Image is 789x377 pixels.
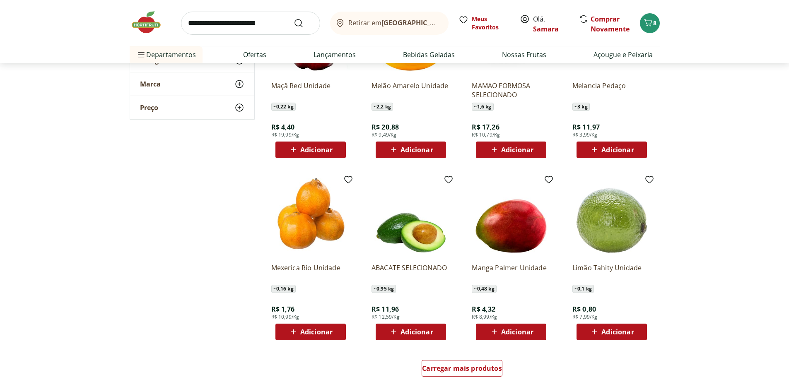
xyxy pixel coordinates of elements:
[381,18,521,27] b: [GEOGRAPHIC_DATA]/[GEOGRAPHIC_DATA]
[640,13,660,33] button: Carrinho
[271,178,350,257] img: Mexerica Rio Unidade
[181,12,320,35] input: search
[314,50,356,60] a: Lançamentos
[271,122,295,132] span: R$ 4,40
[376,324,446,340] button: Adicionar
[372,305,399,314] span: R$ 11,96
[601,329,634,335] span: Adicionar
[330,12,449,35] button: Retirar em[GEOGRAPHIC_DATA]/[GEOGRAPHIC_DATA]
[458,15,510,31] a: Meus Favoritos
[594,50,653,60] a: Açougue e Peixaria
[275,324,346,340] button: Adicionar
[271,314,299,320] span: R$ 10,99/Kg
[372,314,400,320] span: R$ 12,59/Kg
[401,146,433,153] span: Adicionar
[472,103,493,111] span: ~ 1,6 kg
[271,81,350,99] a: Maçã Red Unidade
[472,81,550,99] a: MAMAO FORMOSA SELECIONADO
[472,263,550,281] a: Manga Palmer Unidade
[533,24,559,34] a: Samara
[376,142,446,158] button: Adicionar
[372,285,396,293] span: ~ 0,95 kg
[243,50,266,60] a: Ofertas
[372,178,450,257] img: ABACATE SELECIONADO
[501,329,533,335] span: Adicionar
[601,146,634,153] span: Adicionar
[372,103,393,111] span: ~ 2,2 kg
[472,15,510,31] span: Meus Favoritos
[271,103,296,111] span: ~ 0,22 kg
[572,81,651,99] a: Melancia Pedaço
[653,19,656,27] span: 8
[300,146,333,153] span: Adicionar
[501,146,533,153] span: Adicionar
[271,305,295,314] span: R$ 1,76
[577,324,647,340] button: Adicionar
[572,122,600,132] span: R$ 11,97
[572,103,590,111] span: ~ 3 kg
[372,122,399,132] span: R$ 20,88
[300,329,333,335] span: Adicionar
[572,285,594,293] span: ~ 0,1 kg
[136,45,146,65] button: Menu
[372,132,397,138] span: R$ 9,49/Kg
[472,132,500,138] span: R$ 10,79/Kg
[271,132,299,138] span: R$ 19,99/Kg
[472,285,496,293] span: ~ 0,48 kg
[275,142,346,158] button: Adicionar
[136,45,196,65] span: Departamentos
[472,178,550,257] img: Manga Palmer Unidade
[403,50,455,60] a: Bebidas Geladas
[140,103,158,112] span: Preço
[422,365,502,372] span: Carregar mais produtos
[476,142,546,158] button: Adicionar
[572,305,596,314] span: R$ 0,80
[572,314,598,320] span: R$ 7,99/Kg
[140,80,161,88] span: Marca
[401,329,433,335] span: Adicionar
[130,10,171,35] img: Hortifruti
[130,72,254,96] button: Marca
[271,285,296,293] span: ~ 0,16 kg
[130,96,254,119] button: Preço
[572,263,651,281] a: Limão Tahity Unidade
[577,142,647,158] button: Adicionar
[472,305,495,314] span: R$ 4,32
[472,314,497,320] span: R$ 8,99/Kg
[502,50,546,60] a: Nossas Frutas
[572,178,651,257] img: Limão Tahity Unidade
[372,81,450,99] a: Melão Amarelo Unidade
[572,132,598,138] span: R$ 3,99/Kg
[372,263,450,281] a: ABACATE SELECIONADO
[591,14,630,34] a: Comprar Novamente
[294,18,314,28] button: Submit Search
[472,122,499,132] span: R$ 17,26
[533,14,570,34] span: Olá,
[476,324,546,340] button: Adicionar
[348,19,440,26] span: Retirar em
[271,263,350,281] a: Mexerica Rio Unidade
